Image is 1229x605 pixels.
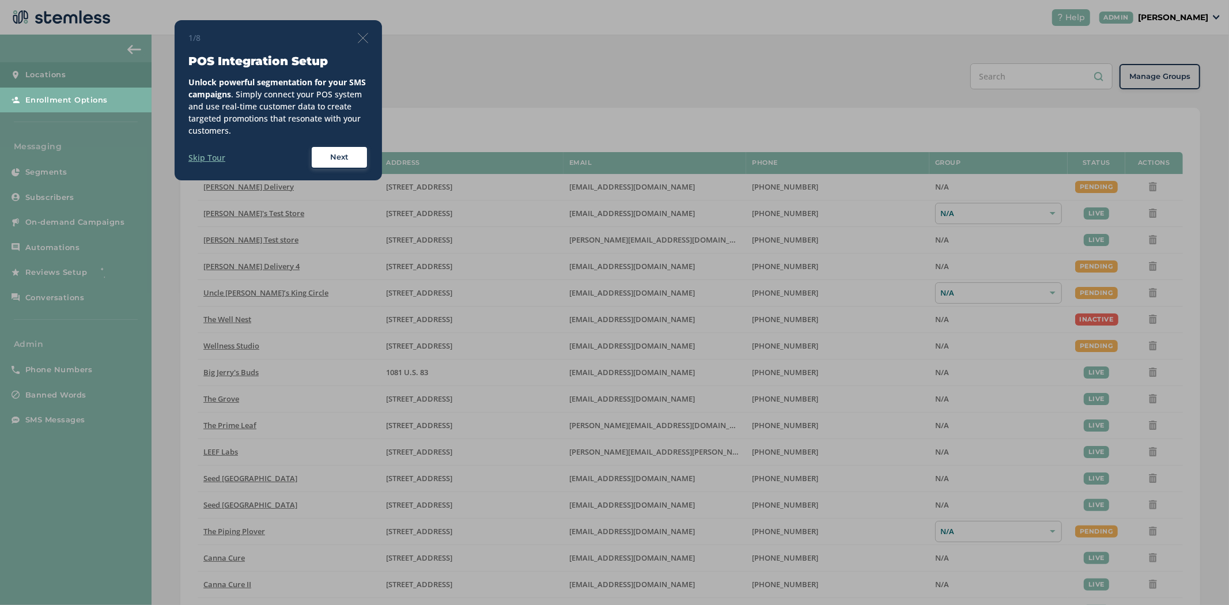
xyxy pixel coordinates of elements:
[188,152,225,164] label: Skip Tour
[188,77,366,100] strong: Unlock powerful segmentation for your SMS campaigns
[188,53,368,69] h3: POS Integration Setup
[358,33,368,43] img: icon-close-thin-accent-606ae9a3.svg
[188,76,368,137] div: . Simply connect your POS system and use real-time customer data to create targeted promotions th...
[311,146,368,169] button: Next
[25,94,108,106] span: Enrollment Options
[1171,550,1229,605] iframe: Chat Widget
[188,32,201,44] span: 1/8
[330,152,349,163] span: Next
